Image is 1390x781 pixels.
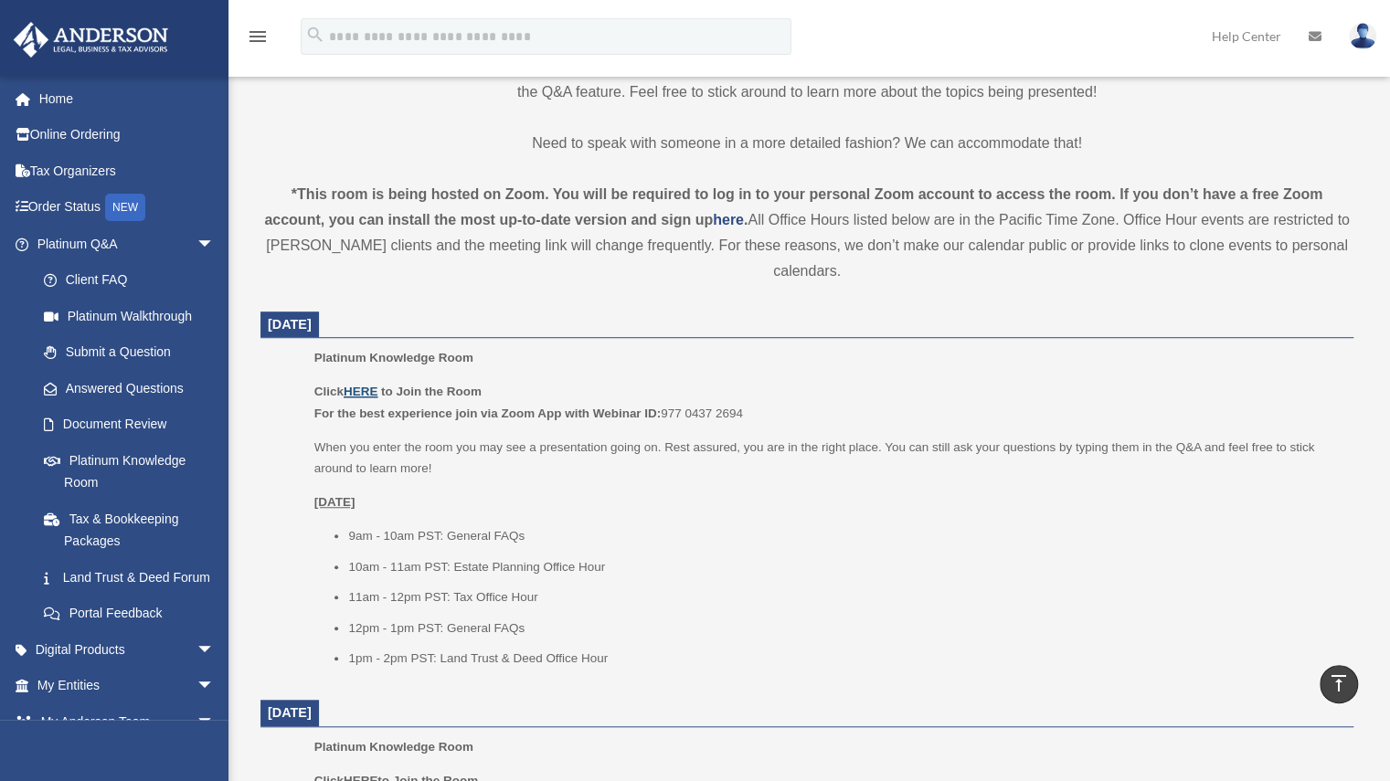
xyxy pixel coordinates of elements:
[196,668,233,705] span: arrow_drop_down
[1349,23,1376,49] img: User Pic
[13,631,242,668] a: Digital Productsarrow_drop_down
[344,385,377,398] a: HERE
[196,226,233,263] span: arrow_drop_down
[13,117,242,153] a: Online Ordering
[314,406,661,420] b: For the best experience join via Zoom App with Webinar ID:
[713,212,744,227] a: here
[744,212,748,227] strong: .
[268,317,312,332] span: [DATE]
[348,648,1341,670] li: 1pm - 2pm PST: Land Trust & Deed Office Hour
[26,406,242,443] a: Document Review
[13,189,242,227] a: Order StatusNEW
[348,586,1341,608] li: 11am - 12pm PST: Tax Office Hour
[196,703,233,741] span: arrow_drop_down
[26,559,242,596] a: Land Trust & Deed Forum
[26,370,242,406] a: Answered Questions
[13,226,242,262] a: Platinum Q&Aarrow_drop_down
[260,182,1353,284] div: All Office Hours listed below are in the Pacific Time Zone. Office Hour events are restricted to ...
[305,25,325,45] i: search
[348,617,1341,639] li: 12pm - 1pm PST: General FAQs
[26,501,242,559] a: Tax & Bookkeeping Packages
[26,442,233,501] a: Platinum Knowledge Room
[196,631,233,669] span: arrow_drop_down
[1328,672,1350,694] i: vertical_align_top
[8,22,174,58] img: Anderson Advisors Platinum Portal
[247,32,269,47] a: menu
[26,334,242,371] a: Submit a Question
[314,437,1341,480] p: When you enter the room you may see a presentation going on. Rest assured, you are in the right p...
[348,556,1341,578] li: 10am - 11am PST: Estate Planning Office Hour
[13,703,242,740] a: My Anderson Teamarrow_drop_down
[268,705,312,720] span: [DATE]
[381,385,482,398] b: to Join the Room
[314,740,473,754] span: Platinum Knowledge Room
[314,351,473,364] span: Platinum Knowledge Room
[314,381,1341,424] p: 977 0437 2694
[260,54,1353,105] p: When you enter the room, you may see a presentation going on. Rest assured, you are in the right ...
[1320,665,1358,703] a: vertical_align_top
[348,525,1341,547] li: 9am - 10am PST: General FAQs
[264,186,1322,227] strong: *This room is being hosted on Zoom. You will be required to log in to your personal Zoom account ...
[314,385,381,398] b: Click
[247,26,269,47] i: menu
[314,495,355,509] u: [DATE]
[13,668,242,704] a: My Entitiesarrow_drop_down
[13,153,242,189] a: Tax Organizers
[26,596,242,632] a: Portal Feedback
[26,262,242,299] a: Client FAQ
[105,194,145,221] div: NEW
[13,80,242,117] a: Home
[260,131,1353,156] p: Need to speak with someone in a more detailed fashion? We can accommodate that!
[26,298,242,334] a: Platinum Walkthrough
